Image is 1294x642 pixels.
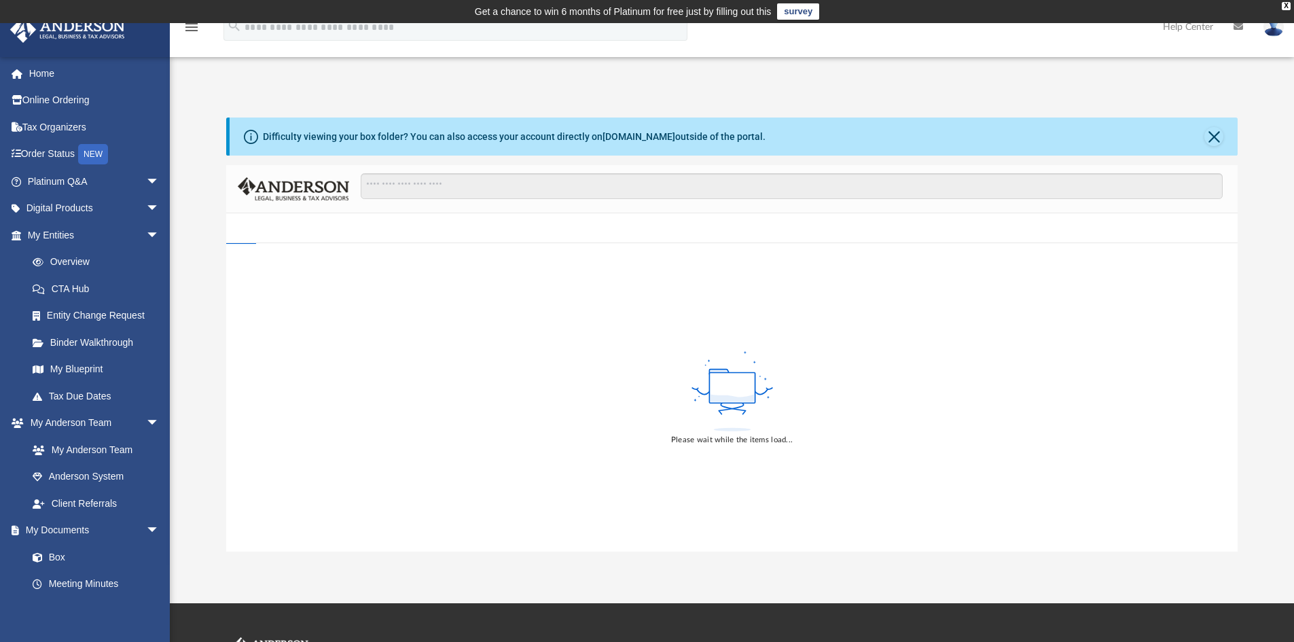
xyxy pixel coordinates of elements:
span: arrow_drop_down [146,221,173,249]
button: Close [1204,127,1223,146]
a: Client Referrals [19,490,173,517]
div: Difficulty viewing your box folder? You can also access your account directly on outside of the p... [263,130,766,144]
a: Home [10,60,180,87]
div: Get a chance to win 6 months of Platinum for free just by filling out this [475,3,772,20]
a: menu [183,26,200,35]
a: My Blueprint [19,356,173,383]
a: Platinum Q&Aarrow_drop_down [10,168,180,195]
a: My Anderson Teamarrow_drop_down [10,410,173,437]
a: Entity Change Request [19,302,180,329]
div: Please wait while the items load... [671,434,793,446]
a: My Entitiesarrow_drop_down [10,221,180,249]
a: My Documentsarrow_drop_down [10,517,173,544]
a: Tax Due Dates [19,382,180,410]
i: menu [183,19,200,35]
a: Tax Organizers [10,113,180,141]
img: User Pic [1263,17,1284,37]
a: Meeting Minutes [19,571,173,598]
a: [DOMAIN_NAME] [603,131,675,142]
div: close [1282,2,1291,10]
span: arrow_drop_down [146,168,173,196]
a: Online Ordering [10,87,180,114]
a: survey [777,3,819,20]
input: Search files and folders [361,173,1223,199]
span: arrow_drop_down [146,410,173,438]
div: NEW [78,144,108,164]
a: Binder Walkthrough [19,329,180,356]
a: Box [19,543,166,571]
a: Overview [19,249,180,276]
a: Digital Productsarrow_drop_down [10,195,180,222]
img: Anderson Advisors Platinum Portal [6,16,129,43]
a: Order StatusNEW [10,141,180,168]
a: CTA Hub [19,275,180,302]
i: search [227,18,242,33]
a: My Anderson Team [19,436,166,463]
span: arrow_drop_down [146,195,173,223]
a: Anderson System [19,463,173,491]
span: arrow_drop_down [146,517,173,545]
